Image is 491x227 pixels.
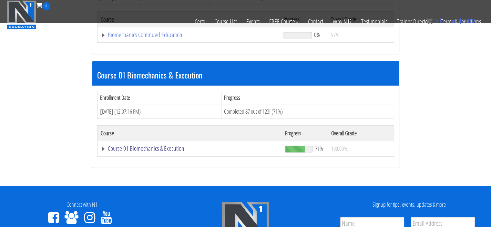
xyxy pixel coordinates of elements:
a: Biomechanics Continued Education [101,32,277,38]
span: 71% [315,145,323,152]
a: Course List [210,10,241,33]
h3: Course 01 Biomechanics & Execution [97,71,394,79]
td: 100.00% [328,141,394,156]
th: Course [97,125,282,141]
a: Why N1? [328,10,356,33]
th: Progress [221,91,394,105]
a: Certs [190,10,210,33]
img: icon11.png [426,18,433,24]
a: 0 [36,1,50,9]
th: Enrollment Date [97,91,221,105]
th: Progress [282,125,328,141]
span: 0 [434,17,438,25]
a: Terms & Conditions [436,10,486,33]
a: Trainer Directory [392,10,436,33]
a: Contact [303,10,328,33]
a: Testimonials [356,10,392,33]
h4: Signup for tips, events, updates & more [332,201,486,208]
span: items: [440,17,457,25]
img: n1-education [7,0,36,29]
td: [DATE] (12:07:16 PM) [97,105,221,119]
a: 0 items: $0.00 [426,17,475,25]
h4: Connect with N1 [5,201,159,208]
a: FREE Course [264,10,303,33]
span: 0 [42,2,50,10]
span: $ [459,17,462,25]
span: 0% [314,31,320,38]
td: N/A [327,27,394,43]
a: Events [241,10,264,33]
th: Overall Grade [328,125,394,141]
td: Completed 87 out of 123! (71%) [221,105,394,119]
bdi: 0.00 [459,17,475,25]
a: Course 01 Biomechanics & Execution [101,145,279,152]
